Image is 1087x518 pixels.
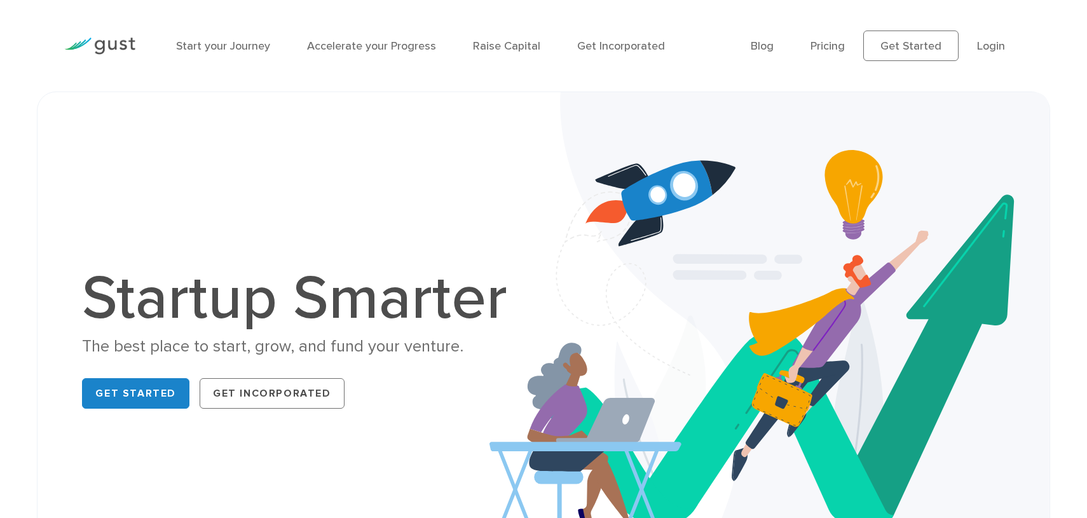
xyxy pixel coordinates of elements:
[200,378,345,409] a: Get Incorporated
[176,39,270,53] a: Start your Journey
[82,378,189,409] a: Get Started
[810,39,845,53] a: Pricing
[977,39,1005,53] a: Login
[82,336,521,358] div: The best place to start, grow, and fund your venture.
[863,31,959,61] a: Get Started
[307,39,436,53] a: Accelerate your Progress
[473,39,540,53] a: Raise Capital
[751,39,774,53] a: Blog
[82,268,521,329] h1: Startup Smarter
[64,37,135,55] img: Gust Logo
[577,39,665,53] a: Get Incorporated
